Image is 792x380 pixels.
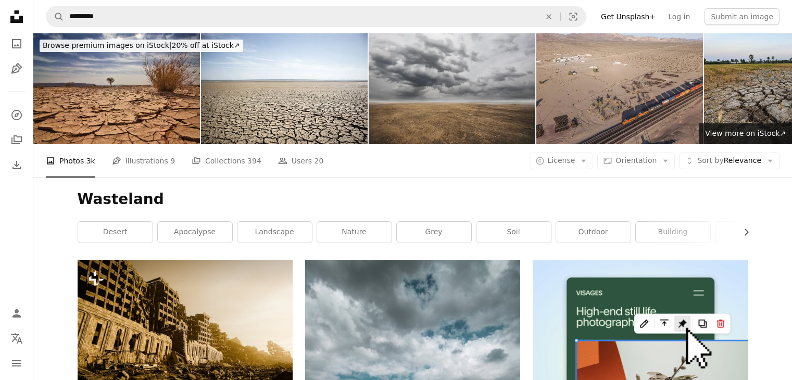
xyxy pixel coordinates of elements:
[615,156,657,164] span: Orientation
[737,222,748,243] button: scroll list to the right
[6,105,27,125] a: Explore
[43,41,240,49] span: 20% off at iStock ↗
[6,130,27,150] a: Collections
[112,144,175,178] a: Illustrations 9
[697,156,761,166] span: Relevance
[6,155,27,175] a: Download History
[46,6,586,27] form: Find visuals sitewide
[595,8,662,25] a: Get Unsplash+
[397,222,471,243] a: grey
[536,33,703,144] img: Freight Train Passing Through Desert Landscape
[715,222,790,243] a: ground
[6,353,27,374] button: Menu
[78,326,293,336] a: a very old city with a bunch of buildings
[561,7,586,27] button: Visual search
[201,33,368,144] img: dry cracked earth
[278,144,324,178] a: Users 20
[369,33,535,144] img: Desert
[697,156,723,164] span: Sort by
[158,222,232,243] a: apocalypse
[317,222,392,243] a: nature
[476,222,551,243] a: soil
[6,328,27,349] button: Language
[33,33,249,58] a: Browse premium images on iStock|20% off at iStock↗
[705,129,786,137] span: View more on iStock ↗
[237,222,312,243] a: landscape
[679,153,780,169] button: Sort byRelevance
[315,155,324,167] span: 20
[6,33,27,54] a: Photos
[556,222,631,243] a: outdoor
[170,155,175,167] span: 9
[247,155,261,167] span: 394
[33,33,200,144] img: Libya
[6,58,27,79] a: Illustrations
[46,7,64,27] button: Search Unsplash
[43,41,171,49] span: Browse premium images on iStock |
[662,8,696,25] a: Log in
[78,190,748,209] h1: Wasteland
[548,156,575,164] span: License
[6,303,27,324] a: Log in / Sign up
[705,8,780,25] button: Submit an image
[597,153,675,169] button: Orientation
[537,7,560,27] button: Clear
[699,123,792,144] a: View more on iStock↗
[78,222,153,243] a: desert
[192,144,261,178] a: Collections 394
[530,153,594,169] button: License
[636,222,710,243] a: building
